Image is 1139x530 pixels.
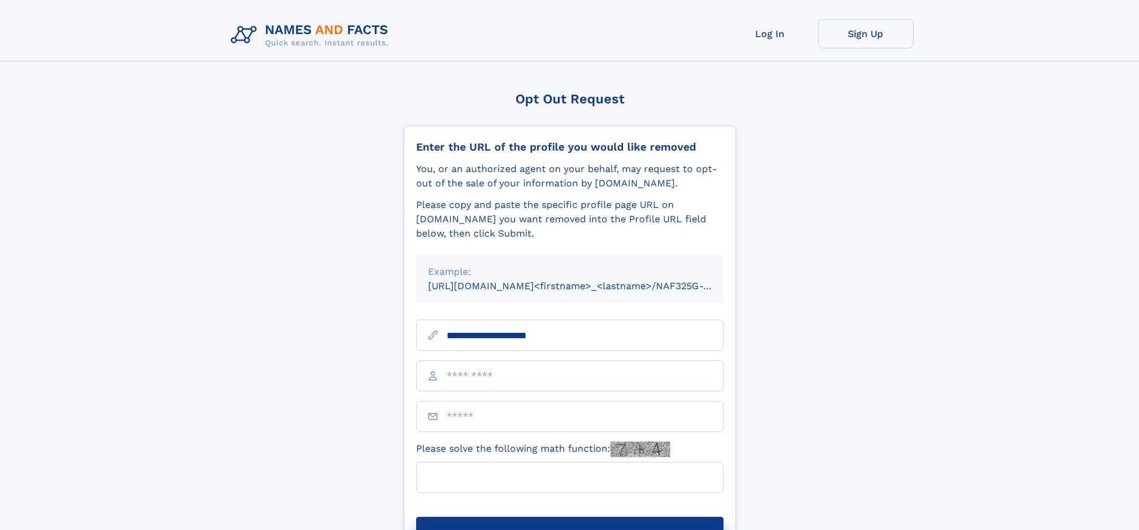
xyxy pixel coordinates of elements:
label: Please solve the following math function: [416,442,670,457]
small: [URL][DOMAIN_NAME]<firstname>_<lastname>/NAF325G-xxxxxxxx [428,280,746,292]
div: Please copy and paste the specific profile page URL on [DOMAIN_NAME] you want removed into the Pr... [416,198,723,241]
div: Example: [428,265,712,279]
a: Sign Up [818,19,914,48]
a: Log In [722,19,818,48]
div: Opt Out Request [404,91,736,106]
img: Logo Names and Facts [226,19,398,51]
div: Enter the URL of the profile you would like removed [416,140,723,154]
div: You, or an authorized agent on your behalf, may request to opt-out of the sale of your informatio... [416,162,723,191]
